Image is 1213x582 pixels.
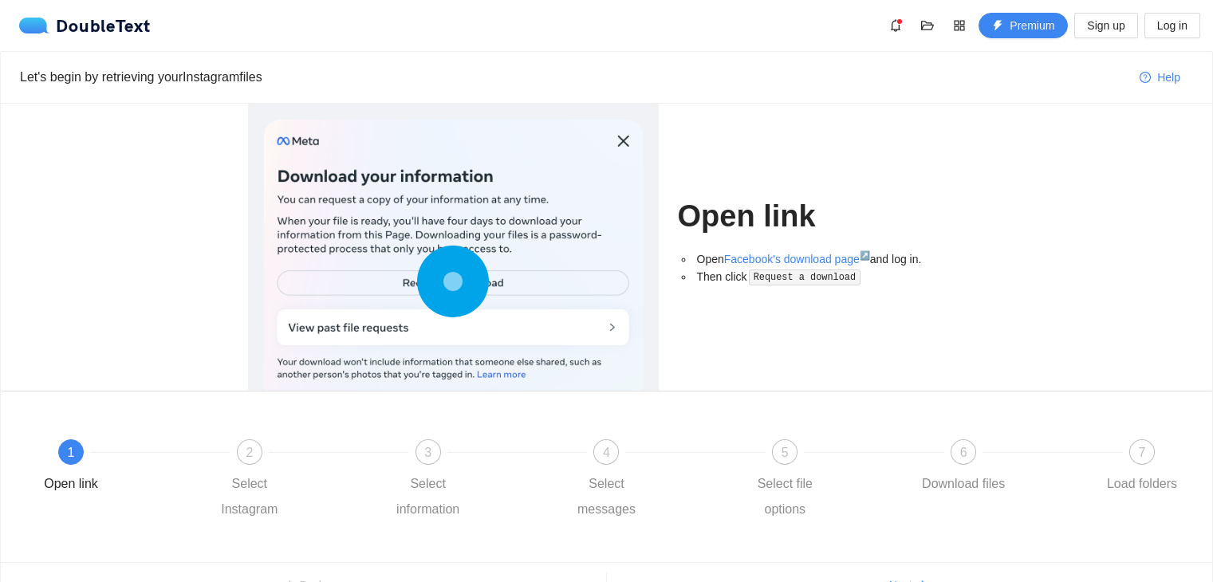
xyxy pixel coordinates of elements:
span: 7 [1139,446,1146,459]
span: 2 [246,446,253,459]
div: 4Select messages [560,439,738,522]
span: 5 [782,446,789,459]
span: 6 [960,446,967,459]
span: Premium [1010,17,1054,34]
div: Download files [922,471,1005,497]
span: bell [884,19,908,32]
h1: Open link [678,198,966,235]
span: question-circle [1140,72,1151,85]
div: Select file options [738,471,831,522]
div: 5Select file options [738,439,917,522]
div: Load folders [1107,471,1177,497]
div: 2Select Instagram [203,439,382,522]
span: 1 [68,446,75,459]
div: Let's begin by retrieving your Instagram files [20,67,1127,87]
button: bell [883,13,908,38]
div: 1Open link [25,439,203,497]
li: Open and log in. [694,250,966,268]
code: Request a download [749,269,861,285]
button: thunderboltPremium [979,13,1068,38]
div: 7Load folders [1096,439,1188,497]
button: Sign up [1074,13,1137,38]
div: Select messages [560,471,652,522]
button: folder-open [915,13,940,38]
div: 3Select information [382,439,561,522]
span: 4 [603,446,610,459]
img: logo [19,18,56,33]
span: Help [1157,69,1180,86]
div: Select Instagram [203,471,296,522]
span: appstore [947,19,971,32]
button: appstore [947,13,972,38]
span: Log in [1157,17,1187,34]
sup: ↗ [860,250,870,260]
button: question-circleHelp [1127,65,1193,90]
div: 6Download files [917,439,1096,497]
span: thunderbolt [992,20,1003,33]
span: 3 [424,446,431,459]
div: DoubleText [19,18,151,33]
div: Select information [382,471,475,522]
button: Log in [1144,13,1200,38]
div: Open link [44,471,98,497]
a: logoDoubleText [19,18,151,33]
span: Sign up [1087,17,1124,34]
li: Then click [694,268,966,286]
span: folder-open [916,19,939,32]
a: Facebook's download page↗ [724,253,870,265]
